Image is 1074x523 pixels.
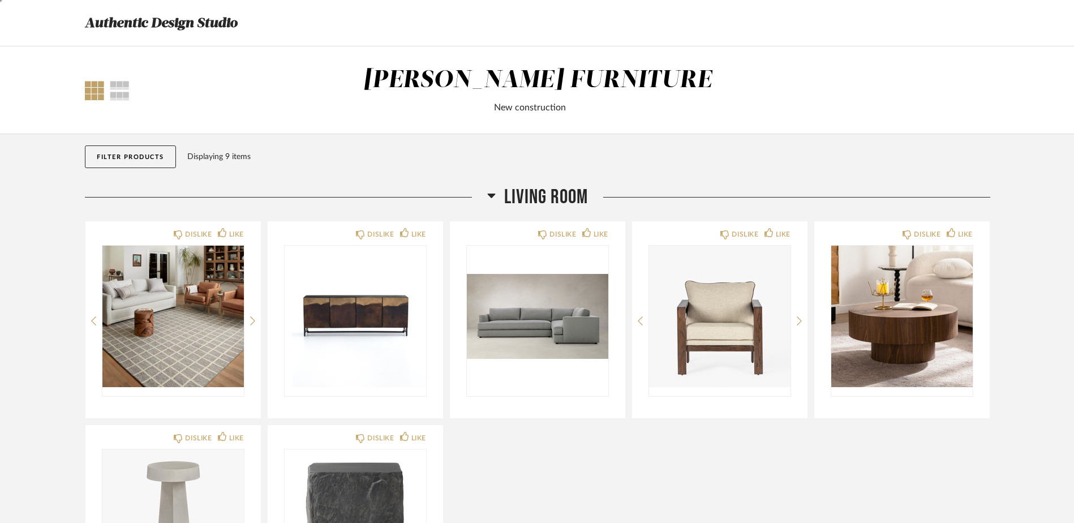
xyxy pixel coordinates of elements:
img: undefined [102,246,244,387]
div: DISLIKE [914,229,940,240]
button: Filter Products [85,145,176,168]
div: [PERSON_NAME] FURNITURE [363,68,712,92]
img: undefined [285,246,426,387]
img: undefined [649,246,791,387]
h3: Authentic Design Studio [85,12,237,34]
img: undefined [831,246,973,387]
span: Living Room [504,185,588,209]
div: 0 [102,246,244,387]
div: LIKE [776,229,791,240]
div: 0 [831,246,973,387]
div: LIKE [958,229,973,240]
div: DISLIKE [367,432,394,444]
div: DISLIKE [185,229,212,240]
div: 0 [467,246,608,387]
div: DISLIKE [549,229,576,240]
div: DISLIKE [185,432,212,444]
div: LIKE [594,229,608,240]
div: Displaying 9 items [187,151,985,163]
img: undefined [467,246,608,387]
div: DISLIKE [367,229,394,240]
div: New construction [239,101,821,114]
div: LIKE [411,432,426,444]
div: LIKE [229,229,244,240]
div: 0 [285,246,426,387]
div: LIKE [229,432,244,444]
div: LIKE [411,229,426,240]
div: 0 [649,246,791,387]
div: DISLIKE [732,229,758,240]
